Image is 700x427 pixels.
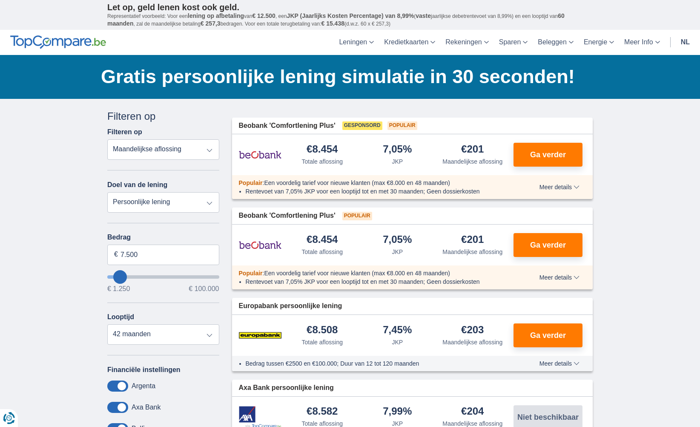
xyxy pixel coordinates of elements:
div: 7,99% [383,406,412,418]
p: Let op, geld lenen kost ook geld. [107,2,593,12]
span: 60 maanden [107,12,565,27]
span: € 15.438 [321,20,344,27]
div: Maandelijkse aflossing [442,338,502,346]
span: Axa Bank persoonlijke lening [239,383,334,393]
span: vaste [416,12,431,19]
li: Bedrag tussen €2500 en €100.000; Duur van 12 tot 120 maanden [246,359,508,368]
span: Ga verder [530,151,566,159]
div: 7,05% [383,144,412,156]
span: Populair [387,121,417,130]
span: € 1.250 [107,286,130,292]
span: € 12.500 [252,12,275,19]
button: Ga verder [514,143,582,167]
a: Leningen [334,30,379,55]
div: €201 [461,234,484,246]
div: €8.454 [307,144,338,156]
div: JKP [392,248,403,256]
div: Totale aflossing [301,157,343,166]
div: Totale aflossing [301,338,343,346]
button: Meer details [533,360,586,367]
li: Rentevoet van 7,05% JKP voor een looptijd tot en met 30 maanden; Geen dossierkosten [246,277,508,286]
span: € 257,3 [201,20,221,27]
div: Maandelijkse aflossing [442,248,502,256]
div: Maandelijkse aflossing [442,157,502,166]
span: Ga verder [530,241,566,249]
a: nl [676,30,695,55]
span: JKP (Jaarlijks Kosten Percentage) van 8,99% [287,12,414,19]
div: JKP [392,157,403,166]
span: Een voordelig tarief voor nieuwe klanten (max €8.000 en 48 maanden) [264,270,450,277]
span: Een voordelig tarief voor nieuwe klanten (max €8.000 en 48 maanden) [264,179,450,186]
div: : [232,179,515,187]
span: Beobank 'Comfortlening Plus' [239,121,336,131]
button: Meer details [533,274,586,281]
div: €204 [461,406,484,418]
span: Gesponsord [342,121,382,130]
span: Meer details [539,361,580,366]
span: Europabank persoonlijke lening [239,301,342,311]
input: wantToBorrow [107,275,219,279]
div: €203 [461,325,484,336]
a: Rekeningen [440,30,493,55]
li: Rentevoet van 7,05% JKP voor een looptijd tot en met 30 maanden; Geen dossierkosten [246,187,508,196]
span: Niet beschikbaar [517,413,579,421]
img: product.pl.alt Beobank [239,144,281,165]
img: product.pl.alt Beobank [239,234,281,256]
span: € 100.000 [189,286,219,292]
label: Bedrag [107,234,219,241]
span: Meer details [539,184,580,190]
div: Totale aflossing [301,248,343,256]
a: Kredietkaarten [379,30,440,55]
label: Axa Bank [132,404,161,411]
a: Meer Info [619,30,665,55]
label: Doel van de lening [107,181,167,189]
label: Argenta [132,382,155,390]
span: Meer details [539,274,580,280]
button: Meer details [533,184,586,190]
label: Financiële instellingen [107,366,181,374]
span: Ga verder [530,332,566,339]
span: Populair [239,270,263,277]
img: TopCompare [10,35,106,49]
div: Filteren op [107,109,219,124]
button: Ga verder [514,323,582,347]
label: Looptijd [107,313,134,321]
div: 7,45% [383,325,412,336]
div: 7,05% [383,234,412,246]
span: Beobank 'Comfortlening Plus' [239,211,336,221]
div: JKP [392,338,403,346]
p: Representatief voorbeeld: Voor een van , een ( jaarlijkse debetrentevoet van 8,99%) en een loopti... [107,12,593,28]
img: product.pl.alt Europabank [239,325,281,346]
div: €8.508 [307,325,338,336]
h1: Gratis persoonlijke lening simulatie in 30 seconden! [101,63,593,90]
span: Populair [342,212,372,220]
span: € [114,250,118,260]
label: Filteren op [107,128,142,136]
a: Sparen [494,30,533,55]
div: €8.582 [307,406,338,418]
div: €201 [461,144,484,156]
button: Ga verder [514,233,582,257]
div: : [232,269,515,277]
span: lening op afbetaling [188,12,244,19]
a: Energie [579,30,619,55]
div: €8.454 [307,234,338,246]
span: Populair [239,179,263,186]
a: Beleggen [533,30,579,55]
